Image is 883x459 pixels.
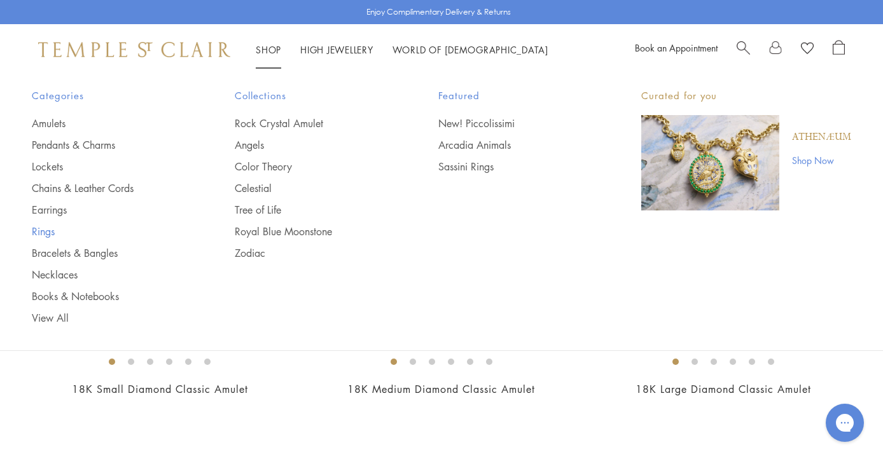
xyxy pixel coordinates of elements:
a: 18K Large Diamond Classic Amulet [636,382,811,396]
a: Arcadia Animals [438,138,590,152]
a: Royal Blue Moonstone [235,224,387,238]
a: Rock Crystal Amulet [235,116,387,130]
a: Lockets [32,160,184,174]
a: 18K Small Diamond Classic Amulet [72,382,248,396]
a: Shop Now [792,153,851,167]
p: Curated for you [641,88,851,104]
a: High JewelleryHigh Jewellery [300,43,373,56]
a: Amulets [32,116,184,130]
a: Bracelets & Bangles [32,246,184,260]
a: Color Theory [235,160,387,174]
nav: Main navigation [256,42,548,58]
a: Sassini Rings [438,160,590,174]
a: World of [DEMOGRAPHIC_DATA]World of [DEMOGRAPHIC_DATA] [393,43,548,56]
a: ShopShop [256,43,281,56]
a: View All [32,311,184,325]
a: Search [737,40,750,59]
a: Tree of Life [235,203,387,217]
a: Open Shopping Bag [833,40,845,59]
a: Zodiac [235,246,387,260]
a: View Wishlist [801,40,814,59]
iframe: Gorgias live chat messenger [819,399,870,446]
a: Angels [235,138,387,152]
a: Rings [32,224,184,238]
a: 18K Medium Diamond Classic Amulet [347,382,535,396]
a: Celestial [235,181,387,195]
a: New! Piccolissimi [438,116,590,130]
p: Enjoy Complimentary Delivery & Returns [366,6,511,18]
a: Chains & Leather Cords [32,181,184,195]
span: Collections [235,88,387,104]
span: Categories [32,88,184,104]
img: Temple St. Clair [38,42,230,57]
span: Featured [438,88,590,104]
a: Pendants & Charms [32,138,184,152]
a: Earrings [32,203,184,217]
a: Necklaces [32,268,184,282]
a: Book an Appointment [635,41,718,54]
a: Books & Notebooks [32,289,184,303]
a: Athenæum [792,130,851,144]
